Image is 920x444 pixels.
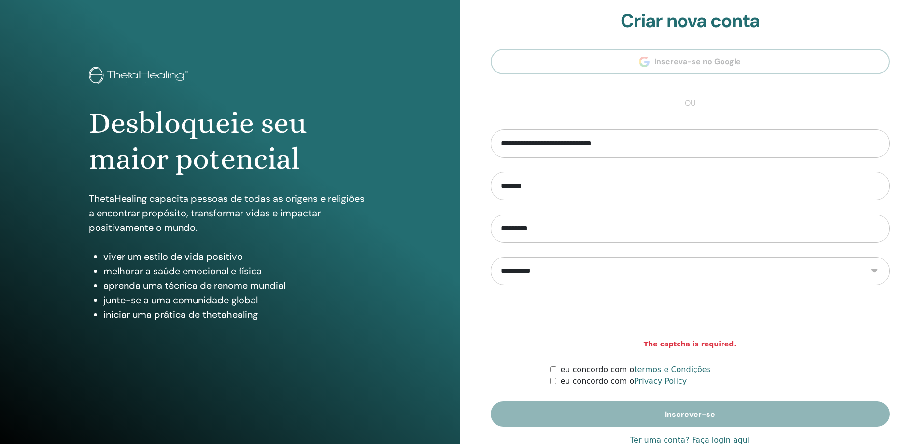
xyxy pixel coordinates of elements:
[89,191,371,235] p: ThetaHealing capacita pessoas de todas as origens e religiões a encontrar propósito, transformar ...
[644,339,736,349] strong: The captcha is required.
[103,293,371,307] li: junte-se a uma comunidade global
[634,365,711,374] a: termos e Condições
[560,375,687,387] label: eu concordo com o
[89,105,371,177] h1: Desbloqueie seu maior potencial
[617,300,764,337] iframe: reCAPTCHA
[680,98,700,109] span: ou
[560,364,710,375] label: eu concordo com o
[491,10,890,32] h2: Criar nova conta
[103,278,371,293] li: aprenda uma técnica de renome mundial
[634,376,687,386] a: Privacy Policy
[103,264,371,278] li: melhorar a saúde emocional e física
[103,307,371,322] li: iniciar uma prática de thetahealing
[103,249,371,264] li: viver um estilo de vida positivo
